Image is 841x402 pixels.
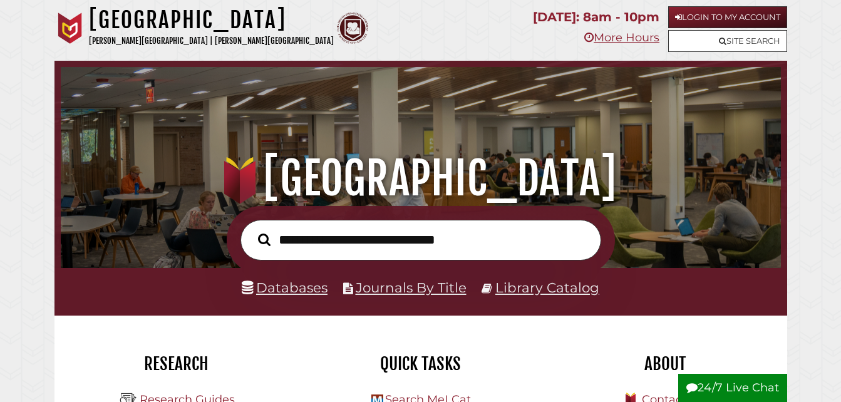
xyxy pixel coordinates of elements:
h1: [GEOGRAPHIC_DATA] [73,151,768,206]
h1: [GEOGRAPHIC_DATA] [89,6,334,34]
a: More Hours [584,31,659,44]
i: Search [258,233,271,246]
a: Library Catalog [495,279,599,296]
a: Site Search [668,30,787,52]
h2: Quick Tasks [308,353,534,374]
p: [PERSON_NAME][GEOGRAPHIC_DATA] | [PERSON_NAME][GEOGRAPHIC_DATA] [89,34,334,48]
button: Search [252,230,277,249]
h2: Research [64,353,289,374]
img: Calvin Theological Seminary [337,13,368,44]
p: [DATE]: 8am - 10pm [533,6,659,28]
h2: About [552,353,778,374]
img: Calvin University [54,13,86,44]
a: Databases [242,279,328,296]
a: Login to My Account [668,6,787,28]
a: Journals By Title [356,279,467,296]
